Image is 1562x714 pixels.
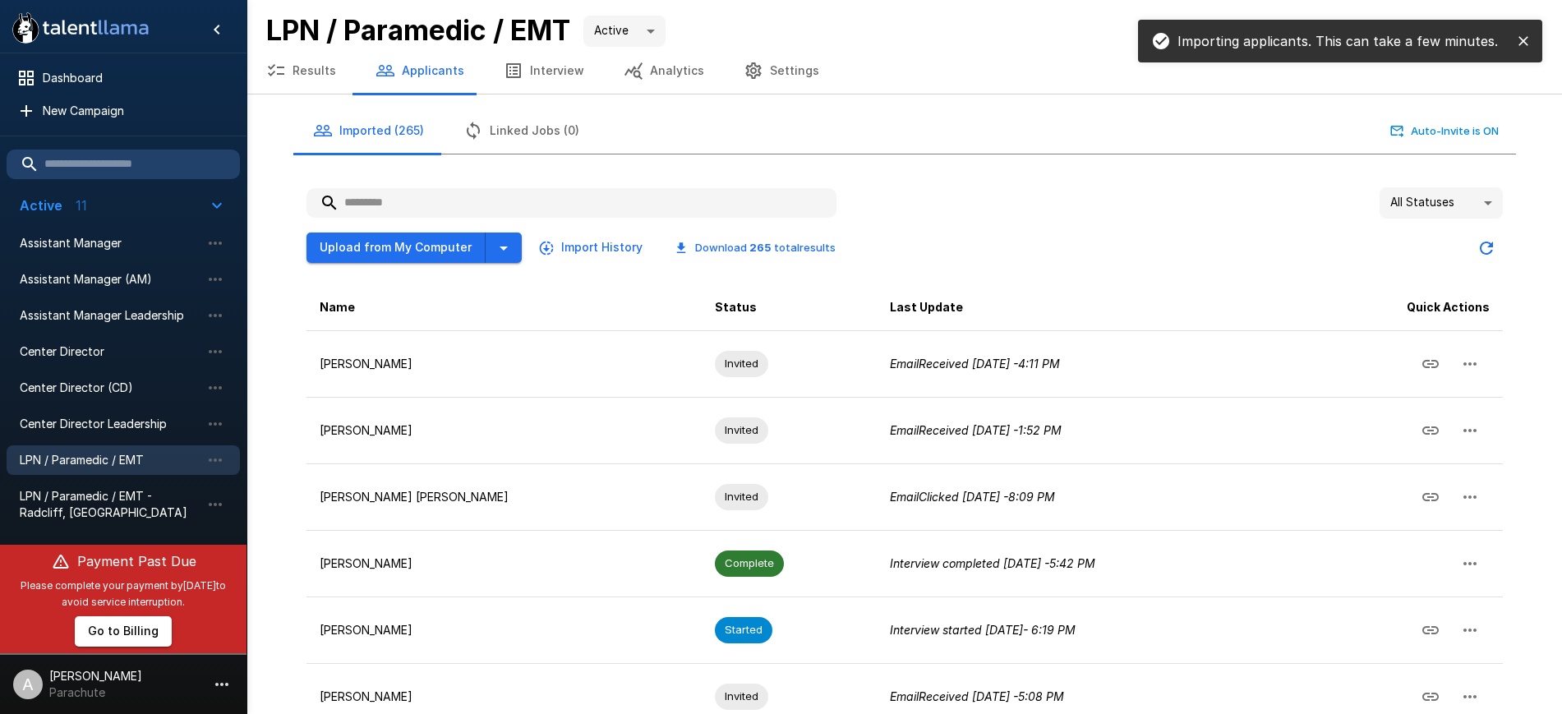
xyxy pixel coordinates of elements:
th: Last Update [877,284,1302,331]
button: Analytics [604,48,724,94]
button: Updated Today - 5:00 PM [1470,232,1503,265]
i: Interview started [DATE] - 6:19 PM [890,623,1076,637]
b: LPN / Paramedic / EMT [266,13,570,47]
button: Import History [535,233,649,263]
span: Invited [715,422,768,438]
span: Invited [715,356,768,371]
span: Invited [715,489,768,504]
b: 265 [749,241,772,254]
p: [PERSON_NAME] [320,555,689,572]
button: Imported (265) [293,108,444,154]
button: Upload from My Computer [306,233,486,263]
i: Email Clicked [DATE] - 8:09 PM [890,490,1055,504]
span: Copy Interview Link [1411,688,1450,702]
button: Linked Jobs (0) [444,108,599,154]
span: Started [715,622,772,638]
div: All Statuses [1380,187,1503,219]
button: Download 265 totalresults [662,235,849,260]
span: Copy Interview Link [1411,421,1450,435]
i: Email Received [DATE] - 1:52 PM [890,423,1062,437]
p: [PERSON_NAME] [320,689,689,705]
button: Results [247,48,356,94]
p: Importing applicants. This can take a few minutes. [1177,31,1498,51]
span: Copy Interview Link [1411,355,1450,369]
button: Applicants [356,48,484,94]
span: Complete [715,555,784,571]
i: Email Received [DATE] - 4:11 PM [890,357,1060,371]
p: [PERSON_NAME] [PERSON_NAME] [320,489,689,505]
div: Active [583,16,666,47]
span: Copy Interview Link [1411,488,1450,502]
p: [PERSON_NAME] [320,422,689,439]
span: Copy Interview Link [1411,621,1450,635]
button: Settings [724,48,839,94]
th: Name [306,284,702,331]
p: [PERSON_NAME] [320,356,689,372]
button: Interview [484,48,604,94]
button: Auto-Invite is ON [1387,118,1503,144]
i: Interview completed [DATE] - 5:42 PM [890,556,1095,570]
p: [PERSON_NAME] [320,622,689,638]
i: Email Received [DATE] - 5:08 PM [890,689,1064,703]
button: close [1511,29,1536,53]
th: Quick Actions [1302,284,1502,331]
th: Status [702,284,877,331]
span: Invited [715,689,768,704]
